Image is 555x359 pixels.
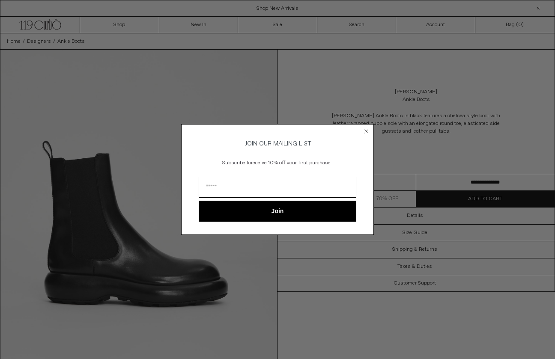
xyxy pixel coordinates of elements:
span: JOIN OUR MAILING LIST [244,140,311,148]
span: receive 10% off your first purchase [251,160,331,166]
input: Email [199,177,356,198]
button: Close dialog [362,127,370,136]
button: Join [199,201,356,222]
span: Subscribe to [222,160,251,166]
